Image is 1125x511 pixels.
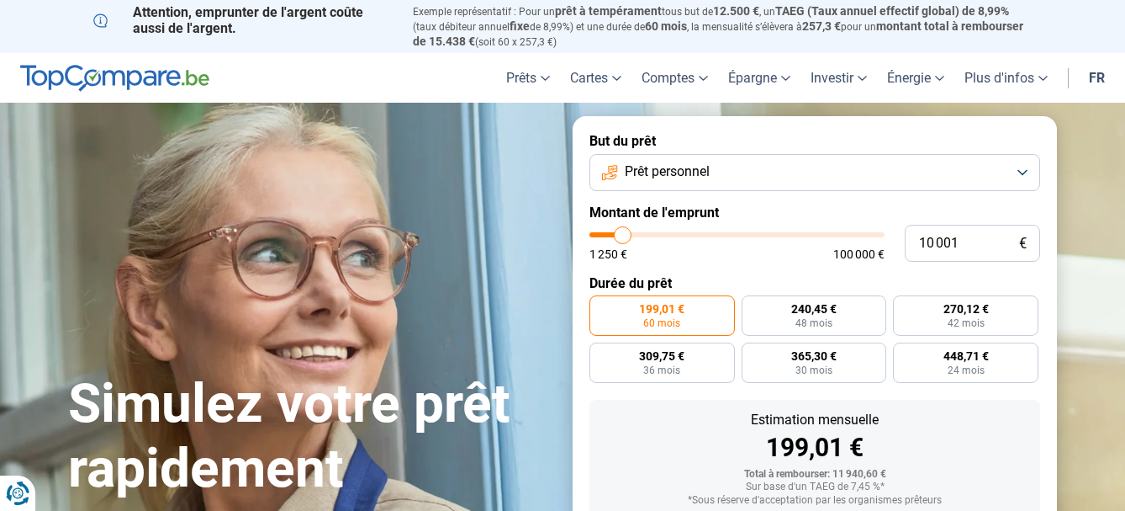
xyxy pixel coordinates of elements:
span: 199,01 € [639,303,684,315]
div: Estimation mensuelle [603,413,1027,427]
h1: Simulez votre prêt rapidement [68,372,552,502]
span: 240,45 € [791,303,837,315]
span: 100 000 € [833,248,885,260]
span: 1 250 € [589,248,627,260]
span: fixe [510,19,530,33]
div: Sur base d'un TAEG de 7,45 %* [603,482,1027,493]
div: 199,01 € [603,435,1027,460]
a: fr [1079,53,1115,103]
span: 309,75 € [639,350,684,362]
img: TopCompare [20,65,209,92]
a: Prêts [496,53,560,103]
a: Énergie [877,53,954,103]
span: 36 mois [643,365,680,375]
span: 365,30 € [791,350,837,362]
span: 60 mois [643,318,680,328]
span: 448,71 € [943,350,989,362]
span: 60 mois [645,19,687,33]
span: € [1019,237,1027,251]
a: Épargne [718,53,800,103]
button: Prêt personnel [589,154,1040,191]
a: Comptes [631,53,718,103]
span: montant total à rembourser de 15.438 € [413,19,1023,48]
div: Total à rembourser: 11 940,60 € [603,469,1027,481]
p: Exemple représentatif : Pour un tous but de , un (taux débiteur annuel de 8,99%) et une durée de ... [413,4,1032,49]
p: Attention, emprunter de l'argent coûte aussi de l'argent. [93,4,393,36]
label: Durée du prêt [589,275,1040,291]
div: *Sous réserve d'acceptation par les organismes prêteurs [603,495,1027,507]
span: 42 mois [948,318,985,328]
span: prêt à tempérament [555,4,662,18]
span: 48 mois [795,318,832,328]
span: 12.500 € [713,4,759,18]
span: Prêt personnel [625,162,710,181]
label: Montant de l'emprunt [589,205,1040,221]
span: 270,12 € [943,303,989,315]
a: Cartes [560,53,631,103]
span: 30 mois [795,365,832,375]
span: TAEG (Taux annuel effectif global) de 8,99% [775,4,1009,18]
a: Plus d'infos [954,53,1058,103]
label: But du prêt [589,133,1040,149]
a: Investir [800,53,877,103]
span: 257,3 € [802,19,841,33]
span: 24 mois [948,365,985,375]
